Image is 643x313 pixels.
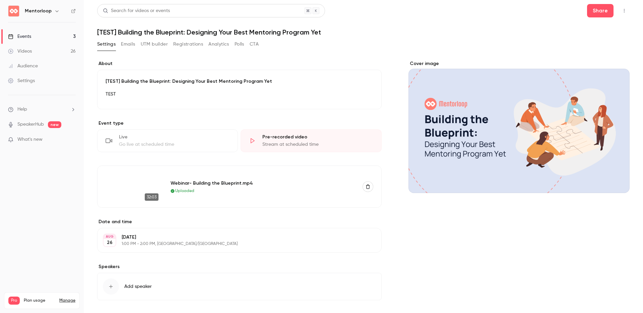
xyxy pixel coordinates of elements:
section: Cover image [408,60,630,193]
a: SpeakerHub [17,121,44,128]
h6: Mentorloop [25,8,52,14]
button: UTM builder [141,39,168,50]
button: Polls [235,39,244,50]
span: new [48,121,61,128]
div: Webinar- Building the Blueprint.mp4 [171,180,355,187]
label: About [97,60,382,67]
label: Date and time [97,218,382,225]
span: What's new [17,136,43,143]
div: AUG [104,234,116,239]
div: Settings [8,77,35,84]
button: Registrations [173,39,203,50]
button: Analytics [208,39,229,50]
div: Live [119,134,230,140]
div: Stream at scheduled time [262,141,373,148]
p: 26 [107,239,113,246]
li: help-dropdown-opener [8,106,76,113]
div: Pre-recorded video [262,134,373,140]
div: Audience [8,63,38,69]
p: [DATE] [122,234,346,241]
button: Share [587,4,614,17]
div: Search for videos or events [103,7,170,14]
p: TEST [106,90,373,98]
span: Plan usage [24,298,55,303]
div: Pre-recorded videoStream at scheduled time [241,129,381,152]
div: Videos [8,48,32,55]
a: Manage [59,298,75,303]
p: [TEST] Building the Blueprint: Designing Your Best Mentoring Program Yet [106,78,373,85]
span: Add speaker [124,283,152,290]
button: Settings [97,39,116,50]
div: LiveGo live at scheduled time [97,129,238,152]
button: CTA [250,39,259,50]
div: Go live at scheduled time [119,141,230,148]
h1: [TEST] Building the Blueprint: Designing Your Best Mentoring Program Yet [97,28,630,36]
span: Pro [8,297,20,305]
span: Help [17,106,27,113]
label: Speakers [97,263,382,270]
label: Cover image [408,60,630,67]
p: Event type [97,120,382,127]
span: 32:03 [145,193,158,201]
button: Emails [121,39,135,50]
p: 1:00 PM - 2:00 PM, [GEOGRAPHIC_DATA]/[GEOGRAPHIC_DATA] [122,241,346,247]
div: Events [8,33,31,40]
button: Add speaker [97,273,382,300]
img: Mentorloop [8,6,19,16]
span: Uploaded [175,188,194,194]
